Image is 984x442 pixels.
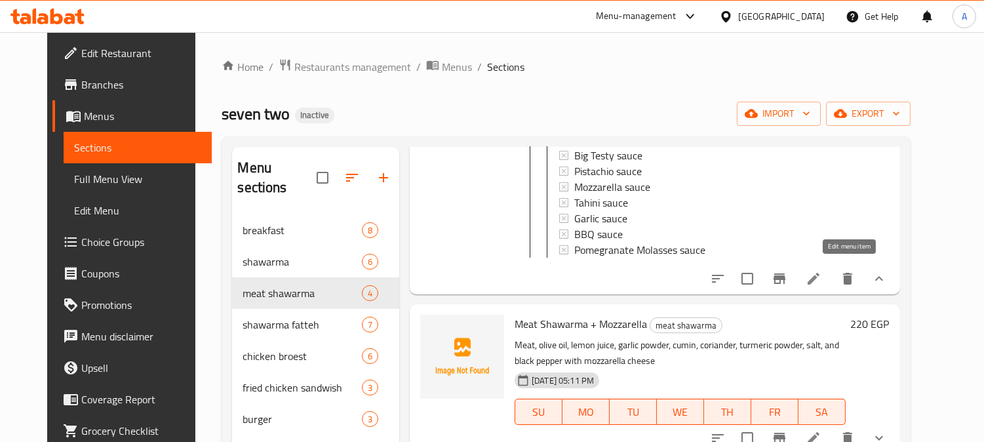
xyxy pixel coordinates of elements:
span: 7 [363,319,378,331]
button: MO [562,399,610,425]
span: Edit Restaurant [81,45,201,61]
button: sort-choices [702,263,734,294]
span: Inactive [295,110,334,121]
span: shawarma fatteh [243,317,361,332]
div: items [362,317,378,332]
a: Branches [52,69,212,100]
button: export [826,102,911,126]
div: Menu-management [596,9,677,24]
span: breakfast [243,222,361,238]
button: WE [657,399,704,425]
span: Big Testy sauce [574,148,642,163]
a: Choice Groups [52,226,212,258]
button: show more [863,263,895,294]
a: Edit Restaurant [52,37,212,69]
span: [DATE] 05:11 PM [526,374,599,387]
div: fried chicken sandwish3 [232,372,399,403]
span: Coverage Report [81,392,201,407]
button: TU [610,399,657,425]
span: Branches [81,77,201,92]
span: 8 [363,224,378,237]
span: Mozzarella sauce [574,179,650,195]
a: Upsell [52,352,212,384]
button: SU [515,399,562,425]
span: Sections [74,140,201,155]
span: TH [709,403,746,422]
div: items [362,254,378,270]
span: Meat Shawarma + Mozzarella [515,314,647,334]
span: 3 [363,382,378,394]
span: burger [243,411,361,427]
span: Pomegranate Molasses sauce [574,242,705,258]
span: TU [615,403,652,422]
div: items [362,222,378,238]
span: Select all sections [309,164,336,191]
span: Edit Menu [74,203,201,218]
span: export [836,106,900,122]
span: chicken broest [243,348,361,364]
span: SU [521,403,557,422]
button: Add section [368,162,399,193]
span: Coupons [81,266,201,281]
span: meat shawarma [243,285,361,301]
div: Inactive [295,108,334,123]
div: shawarma6 [232,246,399,277]
nav: breadcrumb [222,58,910,75]
span: Tahini sauce [574,195,628,211]
a: Menu disclaimer [52,321,212,352]
div: items [362,411,378,427]
span: shawarma [243,254,361,270]
span: 3 [363,413,378,426]
span: fried chicken sandwish [243,380,361,395]
div: items [362,380,378,395]
a: Coverage Report [52,384,212,415]
span: Menu disclaimer [81,329,201,344]
li: / [416,59,421,75]
span: Menus [442,59,472,75]
img: Meat Shawarma + Mozzarella [420,315,504,399]
div: [GEOGRAPHIC_DATA] [738,9,825,24]
a: Edit Menu [64,195,212,226]
span: 6 [363,350,378,363]
span: Restaurants management [294,59,411,75]
a: Home [222,59,264,75]
h6: 220 EGP [851,315,890,333]
a: Menus [426,58,472,75]
span: meat shawarma [650,318,722,333]
div: meat shawarma4 [232,277,399,309]
a: Coupons [52,258,212,289]
a: Menus [52,100,212,132]
div: meat shawarma [650,317,722,333]
span: Upsell [81,360,201,376]
button: FR [751,399,798,425]
span: seven two [222,99,290,129]
li: / [269,59,273,75]
p: Meat, olive oil, lemon juice, garlic powder, cumin, coriander, turmeric powder, salt, and black p... [515,337,846,370]
span: Full Menu View [74,171,201,187]
span: BBQ sauce [574,226,623,242]
span: Select to update [734,265,761,292]
span: Choice Groups [81,234,201,250]
button: delete [832,263,863,294]
span: WE [662,403,699,422]
span: Menus [84,108,201,124]
span: A [962,9,967,24]
span: Sections [487,59,524,75]
span: MO [568,403,604,422]
span: Sort sections [336,162,368,193]
button: SA [798,399,846,425]
a: Sections [64,132,212,163]
button: TH [704,399,751,425]
div: items [362,348,378,364]
button: import [737,102,821,126]
a: Restaurants management [279,58,411,75]
span: Pistachio sauce [574,163,642,179]
div: items [362,285,378,301]
span: Grocery Checklist [81,423,201,439]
